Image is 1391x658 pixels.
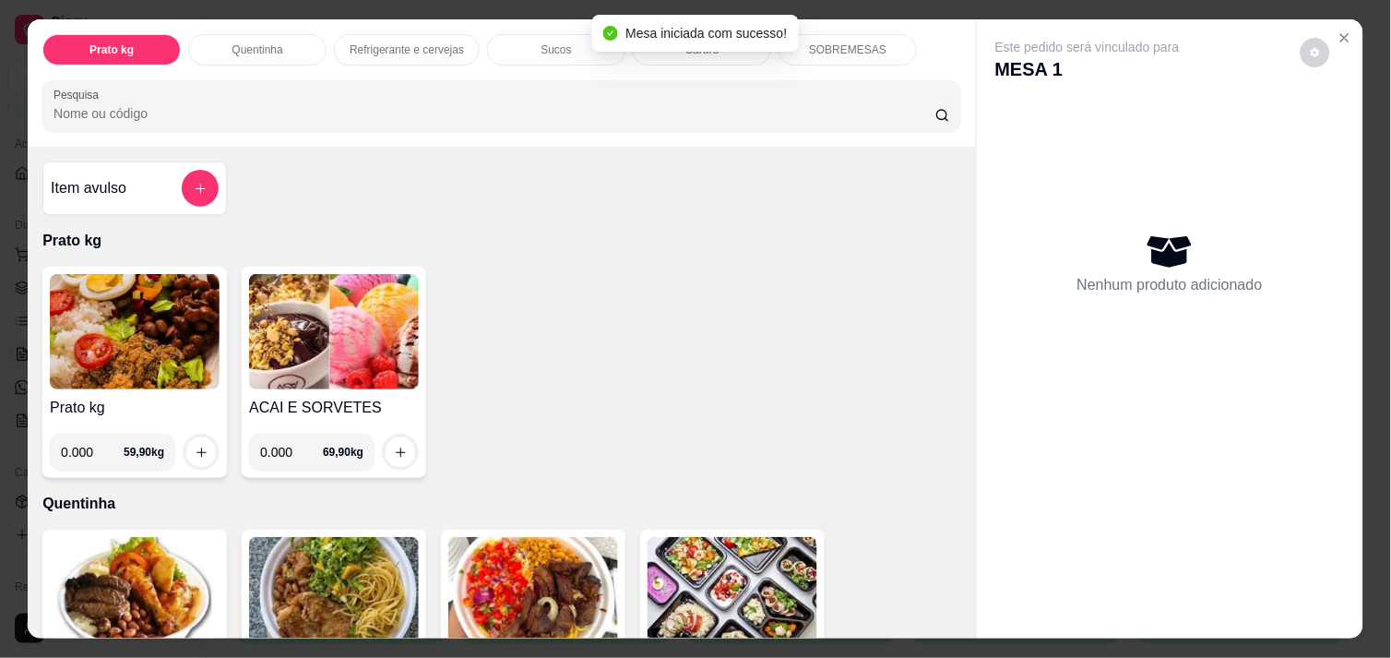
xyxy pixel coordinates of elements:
[603,26,618,41] span: check-circle
[1330,23,1360,53] button: Close
[648,537,817,652] img: product-image
[50,274,220,389] img: product-image
[249,274,419,389] img: product-image
[50,537,220,652] img: product-image
[42,493,961,515] p: Quentinha
[386,437,415,467] button: increase-product-quantity
[232,42,282,57] p: Quentinha
[89,42,134,57] p: Prato kg
[249,537,419,652] img: product-image
[1301,38,1330,67] button: decrease-product-quantity
[260,434,323,471] input: 0.00
[51,177,126,199] h4: Item avulso
[182,170,219,207] button: add-separate-item
[809,42,886,57] p: SOBREMESAS
[448,537,618,652] img: product-image
[350,42,464,57] p: Refrigerante e cervejas
[53,104,935,123] input: Pesquisa
[61,434,124,471] input: 0.00
[249,397,419,419] h4: ACAI E SORVETES
[625,26,787,41] span: Mesa iniciada com sucesso!
[995,38,1180,56] p: Este pedido será vinculado para
[42,230,961,252] p: Prato kg
[1077,274,1263,296] p: Nenhum produto adicionado
[995,56,1180,82] p: MESA 1
[541,42,572,57] p: Sucos
[50,397,220,419] h4: Prato kg
[53,87,105,102] label: Pesquisa
[186,437,216,467] button: increase-product-quantity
